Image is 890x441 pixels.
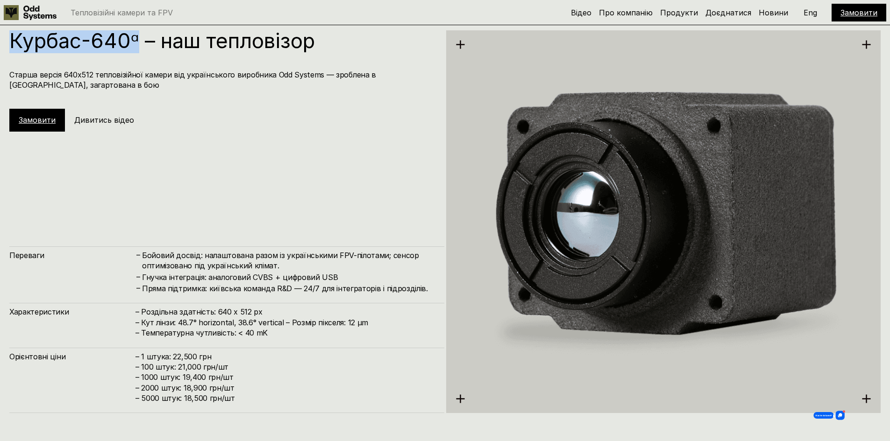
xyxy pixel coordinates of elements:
h4: – 1 штука: 22,500 грн – 100 штук: 21,000 грн/шт – ⁠1000 штук: 19,400 грн/шт – ⁠⁠2000 штук: 18,900... [135,351,435,404]
iframe: HelpCrunch [777,399,881,432]
a: Новини [759,8,788,17]
h4: Старша версія 640х512 тепловізійної камери від українського виробника Odd Systems — зроблена в [G... [9,70,435,91]
a: Відео [571,8,591,17]
h5: Дивитись відео [74,115,134,125]
h4: Бойовий досвід: налаштована разом із українськими FPV-пілотами; сенсор оптимізовано під українськ... [142,250,435,271]
p: Тепловізійні камери та FPV [71,9,173,16]
h4: – [136,250,140,260]
h1: Курбас-640ᵅ – наш тепловізор [9,30,435,51]
h4: Пряма підтримка: київська команда R&D — 24/7 для інтеграторів і підрозділів. [142,283,435,294]
h4: – Роздільна здатність: 640 x 512 px – Кут лінзи: 48.7° horizontal, 38.6° vertical – Розмір піксел... [135,307,435,338]
h4: Характеристики [9,307,135,317]
a: Про компанію [599,8,653,17]
h4: Орієнтовні ціни [9,351,135,362]
a: Продукти [660,8,698,17]
h4: – [136,271,140,281]
a: Замовити [19,115,56,125]
h4: Гнучка інтеграція: аналоговий CVBS + цифровий USB [142,272,435,282]
p: Eng [804,9,817,16]
a: Замовити [840,8,877,17]
a: Доєднатися [705,8,751,17]
h4: – [136,283,140,293]
h4: Переваги [9,250,135,260]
